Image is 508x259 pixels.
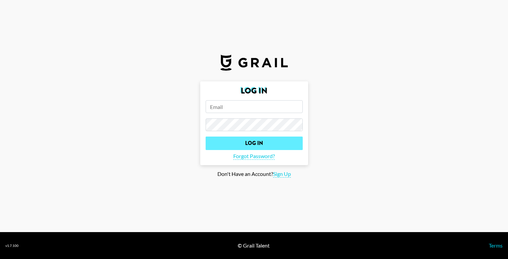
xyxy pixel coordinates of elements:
span: Sign Up [273,171,291,178]
h2: Log In [206,87,303,95]
div: v 1.7.100 [5,244,19,248]
div: Don't Have an Account? [5,171,503,178]
span: Forgot Password? [233,153,275,160]
input: Log In [206,137,303,150]
img: Grail Talent Logo [220,54,288,71]
input: Email [206,100,303,113]
div: © Grail Talent [238,242,270,249]
a: Terms [489,242,503,249]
